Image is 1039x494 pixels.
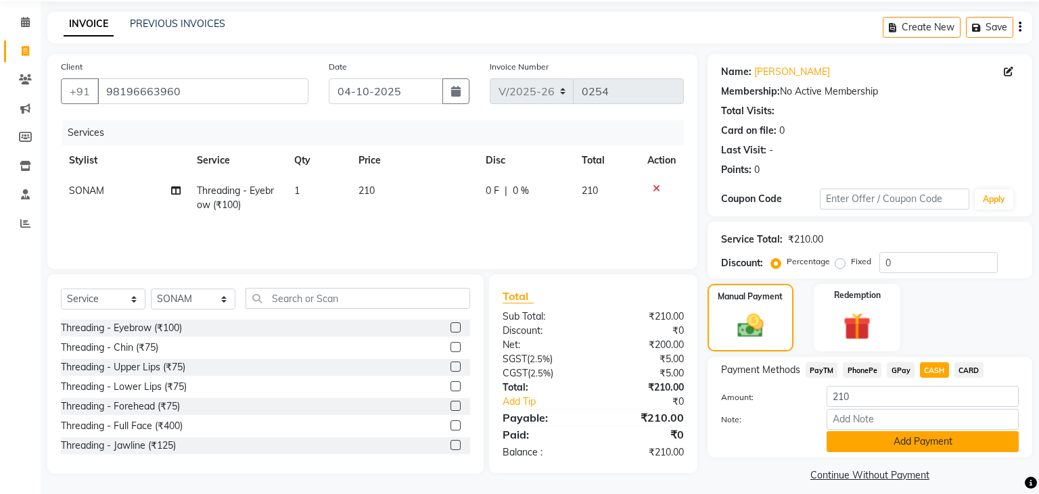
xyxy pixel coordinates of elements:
[64,12,114,36] a: INVOICE
[286,145,351,176] th: Qty
[61,61,83,73] label: Client
[189,145,285,176] th: Service
[721,143,766,157] div: Last Visit:
[975,189,1013,209] button: Apply
[492,445,593,460] div: Balance :
[294,184,300,197] span: 1
[843,362,881,378] span: PhonePe
[62,120,694,145] div: Services
[593,426,694,443] div: ₹0
[478,145,574,176] th: Disc
[769,143,773,157] div: -
[246,288,470,309] input: Search or Scan
[492,352,593,366] div: ( )
[61,360,185,374] div: Threading - Upper Lips (₹75)
[492,426,593,443] div: Paid:
[492,380,593,395] div: Total:
[721,192,821,206] div: Coupon Code
[130,18,225,30] a: PREVIOUS INVOICES
[503,353,527,365] span: SGST
[827,431,1019,452] button: Add Payment
[966,17,1013,38] button: Save
[503,367,528,379] span: CGST
[69,184,104,197] span: SONAM
[350,145,478,176] th: Price
[887,362,915,378] span: GPay
[513,184,529,198] span: 0 %
[503,289,534,303] span: Total
[593,352,694,366] div: ₹5.00
[61,380,187,394] div: Threading - Lower Lips (₹75)
[359,184,375,197] span: 210
[827,409,1019,430] input: Add Note
[593,410,694,426] div: ₹210.00
[788,232,823,247] div: ₹210.00
[593,310,694,324] div: ₹210.00
[490,61,549,73] label: Invoice Number
[711,414,817,426] label: Note:
[954,362,984,378] span: CARD
[61,399,180,414] div: Threading - Forehead (₹75)
[593,324,694,338] div: ₹0
[329,61,347,73] label: Date
[61,439,176,453] div: Threading - Jawline (₹125)
[492,410,593,426] div: Payable:
[492,366,593,380] div: ( )
[721,256,763,270] div: Discount:
[505,184,507,198] span: |
[574,145,639,176] th: Total
[779,124,785,138] div: 0
[835,310,879,343] img: _gift.svg
[721,84,780,99] div: Membership:
[530,368,551,378] span: 2.5%
[593,366,694,380] div: ₹5.00
[582,184,598,197] span: 210
[593,380,694,395] div: ₹210.00
[721,104,775,118] div: Total Visits:
[787,255,830,268] label: Percentage
[721,65,752,79] div: Name:
[834,289,881,301] label: Redemption
[61,145,189,176] th: Stylist
[721,232,783,247] div: Service Total:
[721,84,1019,99] div: No Active Membership
[61,419,183,433] div: Threading - Full Face (₹400)
[721,363,800,377] span: Payment Methods
[721,163,752,177] div: Points:
[486,184,499,198] span: 0 F
[754,65,830,79] a: [PERSON_NAME]
[718,291,783,303] label: Manual Payment
[593,338,694,352] div: ₹200.00
[729,311,772,341] img: _cash.svg
[97,78,308,104] input: Search by Name/Mobile/Email/Code
[492,310,593,324] div: Sub Total:
[492,338,593,352] div: Net:
[851,255,871,268] label: Fixed
[492,324,593,338] div: Discount:
[61,78,99,104] button: +91
[827,386,1019,407] input: Amount
[197,184,274,211] span: Threading - Eyebrow (₹100)
[883,17,961,38] button: Create New
[920,362,949,378] span: CASH
[639,145,684,176] th: Action
[754,163,760,177] div: 0
[593,445,694,460] div: ₹210.00
[711,391,817,403] label: Amount:
[61,321,182,335] div: Threading - Eyebrow (₹100)
[710,468,1030,483] a: Continue Without Payment
[492,395,609,409] a: Add Tip
[806,362,838,378] span: PayTM
[61,341,158,355] div: Threading - Chin (₹75)
[610,395,694,409] div: ₹0
[530,353,550,364] span: 2.5%
[721,124,777,138] div: Card on file:
[820,189,969,209] input: Enter Offer / Coupon Code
